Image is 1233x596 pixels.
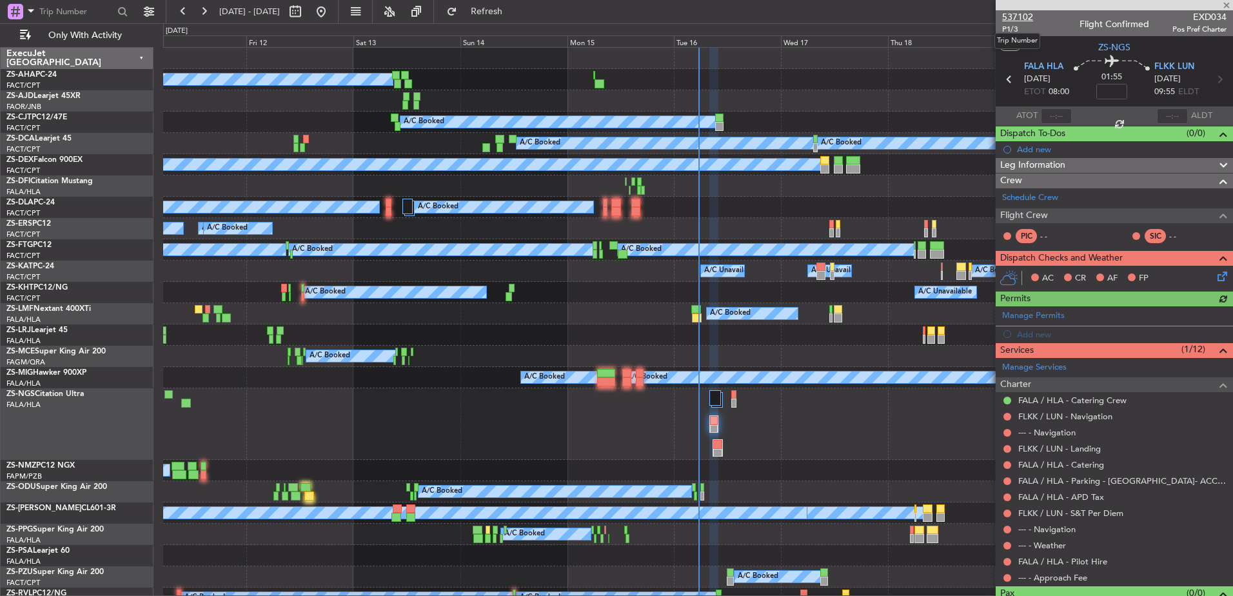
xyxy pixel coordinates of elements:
[811,261,865,281] div: A/C Unavailable
[1018,427,1076,438] a: --- - Navigation
[6,272,40,282] a: FACT/CPT
[6,305,34,313] span: ZS-LMF
[418,197,459,217] div: A/C Booked
[1016,229,1037,243] div: PIC
[6,284,34,292] span: ZS-KHT
[1154,61,1194,74] span: FLKK LUN
[1154,86,1175,99] span: 09:55
[305,283,346,302] div: A/C Booked
[627,368,667,387] div: A/C Booked
[1169,230,1198,242] div: - -
[6,199,55,206] a: ZS-DLAPC-24
[1002,361,1067,374] a: Manage Services
[6,284,68,292] a: ZS-KHTPC12/NG
[6,293,40,303] a: FACT/CPT
[404,112,444,132] div: A/C Booked
[6,390,35,398] span: ZS-NGS
[6,578,40,588] a: FACT/CPT
[6,199,34,206] span: ZS-DLA
[1098,41,1130,54] span: ZS-NGS
[1018,443,1101,454] a: FLKK / LUN - Landing
[1191,110,1212,123] span: ALDT
[918,283,972,302] div: A/C Unavailable
[139,35,246,47] div: Thu 11
[1040,230,1069,242] div: - -
[6,547,33,555] span: ZS-PSA
[1000,158,1065,173] span: Leg Information
[821,134,862,153] div: A/C Booked
[1080,17,1149,31] div: Flight Confirmed
[460,7,514,16] span: Refresh
[1172,10,1227,24] span: EXD034
[1000,343,1034,358] span: Services
[1018,508,1123,519] a: FLKK / LUN - S&T Per Diem
[6,357,45,367] a: FAGM/QRA
[6,144,40,154] a: FACT/CPT
[6,557,41,566] a: FALA/HLA
[6,526,33,533] span: ZS-PPG
[6,263,33,270] span: ZS-KAT
[1018,540,1066,551] a: --- - Weather
[1024,86,1045,99] span: ETOT
[219,6,280,17] span: [DATE] - [DATE]
[39,2,113,21] input: Trip Number
[1024,61,1063,74] span: FALA HLA
[6,547,70,555] a: ZS-PSALearjet 60
[888,35,995,47] div: Thu 18
[202,219,242,238] div: A/C Booked
[292,240,333,259] div: A/C Booked
[1024,73,1051,86] span: [DATE]
[6,71,57,79] a: ZS-AHAPC-24
[6,71,35,79] span: ZS-AHA
[1018,475,1227,486] a: FALA / HLA - Parking - [GEOGRAPHIC_DATA]- ACC # 1800
[34,31,136,40] span: Only With Activity
[1101,71,1122,84] span: 01:55
[6,305,91,313] a: ZS-LMFNextant 400XTi
[1000,126,1065,141] span: Dispatch To-Dos
[207,219,248,238] div: A/C Booked
[1018,492,1104,502] a: FALA / HLA - APD Tax
[6,348,106,355] a: ZS-MCESuper King Air 200
[6,156,34,164] span: ZS-DEX
[422,482,462,501] div: A/C Booked
[6,102,41,112] a: FAOR/JNB
[6,348,35,355] span: ZS-MCE
[6,526,104,533] a: ZS-PPGSuper King Air 200
[310,346,350,366] div: A/C Booked
[6,315,41,324] a: FALA/HLA
[1018,411,1112,422] a: FLKK / LUN - Navigation
[6,472,42,481] a: FAPM/PZB
[6,483,107,491] a: ZS-ODUSuper King Air 200
[1181,343,1205,356] span: (1/12)
[524,368,565,387] div: A/C Booked
[1107,272,1118,285] span: AF
[621,240,662,259] div: A/C Booked
[6,326,68,334] a: ZS-LRJLearjet 45
[520,134,560,153] div: A/C Booked
[1172,24,1227,35] span: Pos Pref Charter
[1075,272,1086,285] span: CR
[1145,229,1166,243] div: SIC
[1187,126,1205,140] span: (0/0)
[1000,251,1123,266] span: Dispatch Checks and Weather
[1002,10,1033,24] span: 537102
[704,261,758,281] div: A/C Unavailable
[1018,395,1127,406] a: FALA / HLA - Catering Crew
[6,114,32,121] span: ZS-CJT
[1049,86,1069,99] span: 08:00
[1002,192,1058,204] a: Schedule Crew
[6,187,41,197] a: FALA/HLA
[6,251,40,261] a: FACT/CPT
[738,567,778,586] div: A/C Booked
[6,135,35,143] span: ZS-DCA
[6,135,72,143] a: ZS-DCALearjet 45
[6,483,36,491] span: ZS-ODU
[460,35,567,47] div: Sun 14
[6,81,40,90] a: FACT/CPT
[504,524,545,544] div: A/C Booked
[6,462,75,470] a: ZS-NMZPC12 NGX
[1018,524,1076,535] a: --- - Navigation
[6,568,104,576] a: ZS-PZUSuper King Air 200
[6,241,52,249] a: ZS-FTGPC12
[1042,272,1054,285] span: AC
